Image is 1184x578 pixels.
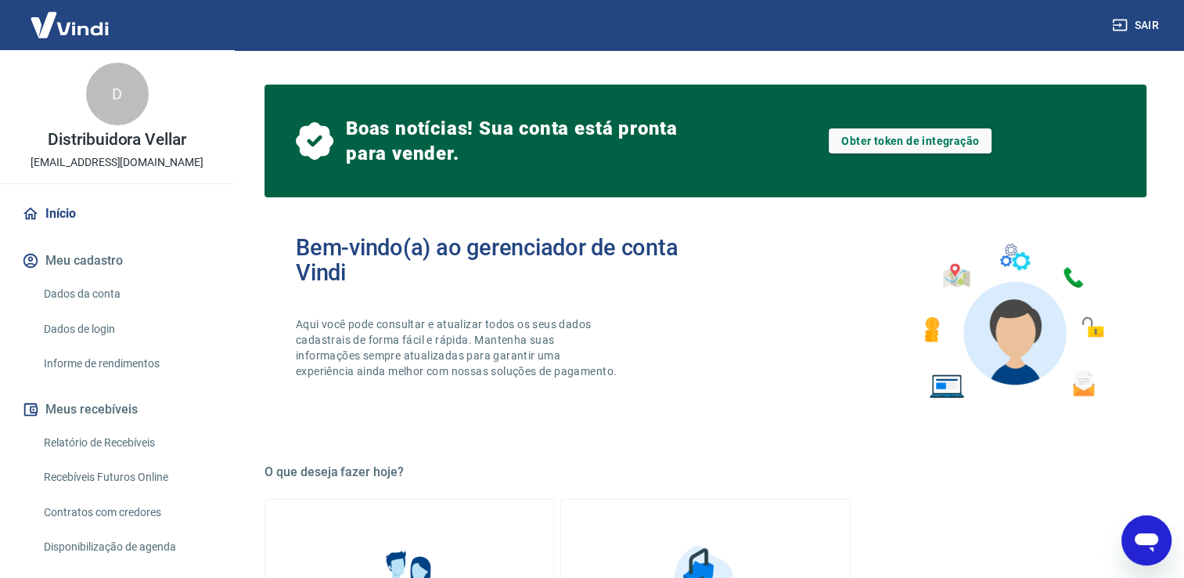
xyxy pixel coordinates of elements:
a: Disponibilização de agenda [38,531,215,563]
p: Distribuidora Vellar [48,132,186,148]
a: Informe de rendimentos [38,348,215,380]
button: Meus recebíveis [19,392,215,427]
a: Recebíveis Futuros Online [38,461,215,493]
h2: Bem-vindo(a) ao gerenciador de conta Vindi [296,235,706,285]
span: Boas notícias! Sua conta está pronta para vender. [346,116,684,166]
h5: O que deseja fazer hoje? [265,464,1146,480]
img: Imagem de um avatar masculino com diversos icones exemplificando as funcionalidades do gerenciado... [910,235,1115,408]
img: Vindi [19,1,121,49]
a: Contratos com credores [38,497,215,529]
a: Obter token de integração [829,128,991,154]
a: Dados de login [38,313,215,345]
p: Aqui você pode consultar e atualizar todos os seus dados cadastrais de forma fácil e rápida. Mant... [296,316,620,379]
iframe: Botão para abrir a janela de mensagens, conversa em andamento [1121,515,1171,565]
div: D [86,63,149,125]
p: [EMAIL_ADDRESS][DOMAIN_NAME] [31,154,203,171]
a: Dados da conta [38,278,215,310]
button: Sair [1109,11,1165,40]
a: Relatório de Recebíveis [38,427,215,459]
button: Meu cadastro [19,244,215,278]
a: Início [19,197,215,231]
